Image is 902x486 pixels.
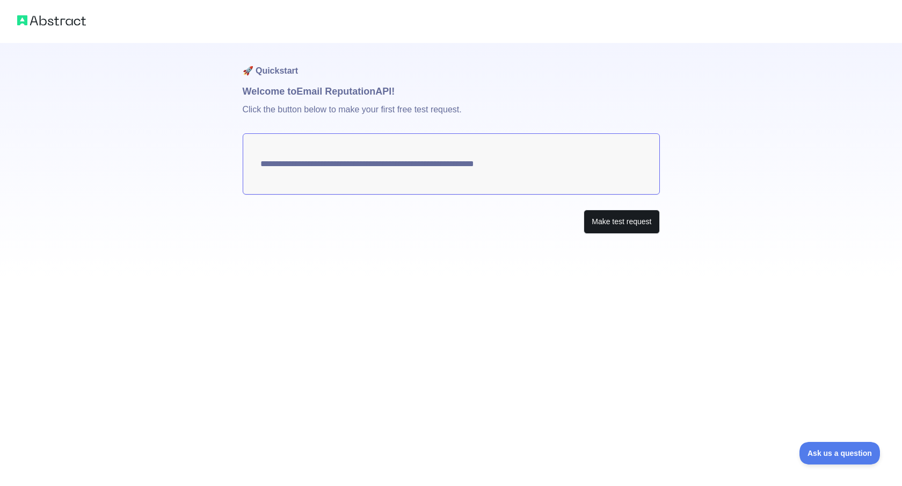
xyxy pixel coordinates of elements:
p: Click the button below to make your first free test request. [243,99,660,133]
iframe: Toggle Customer Support [799,442,881,464]
button: Make test request [584,210,659,234]
img: Abstract logo [17,13,86,28]
h1: Welcome to Email Reputation API! [243,84,660,99]
h1: 🚀 Quickstart [243,43,660,84]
